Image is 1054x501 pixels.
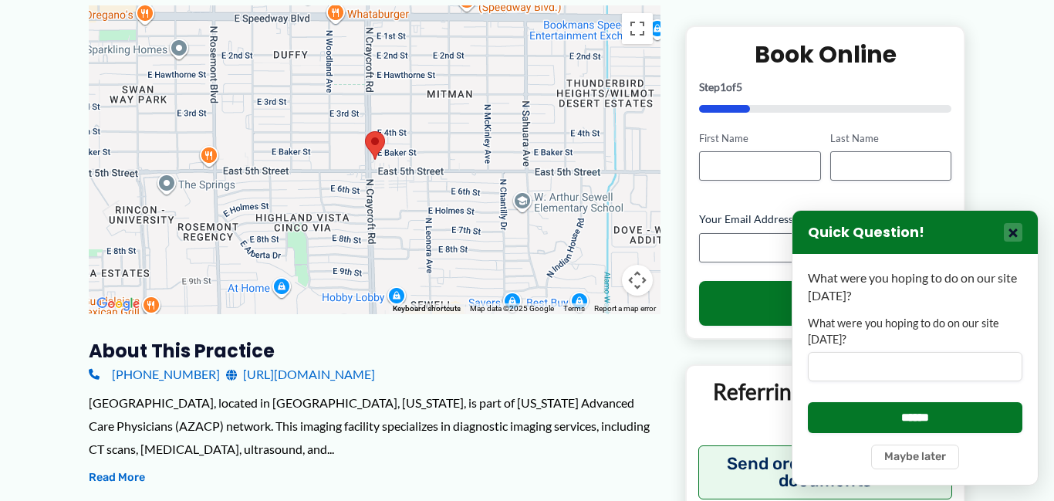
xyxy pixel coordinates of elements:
[808,224,924,242] h3: Quick Question!
[89,339,660,363] h3: About this practice
[89,363,220,386] a: [PHONE_NUMBER]
[393,303,461,314] button: Keyboard shortcuts
[699,130,820,145] label: First Name
[699,39,951,69] h2: Book Online
[594,304,656,313] a: Report a map error
[736,80,742,93] span: 5
[699,212,951,227] label: Your Email Address
[470,304,554,313] span: Map data ©2025 Google
[622,265,653,296] button: Map camera controls
[871,445,959,469] button: Maybe later
[808,269,1022,304] p: What were you hoping to do on our site [DATE]?
[1004,223,1022,242] button: Close
[563,304,585,313] a: Terms (opens in new tab)
[698,377,952,434] p: Referring Providers and Staff
[226,363,375,386] a: [URL][DOMAIN_NAME]
[93,294,144,314] a: Open this area in Google Maps (opens a new window)
[830,130,951,145] label: Last Name
[698,445,952,499] button: Send orders and clinical documents
[89,469,145,487] button: Read More
[720,80,726,93] span: 1
[93,294,144,314] img: Google
[89,391,660,460] div: [GEOGRAPHIC_DATA], located in [GEOGRAPHIC_DATA], [US_STATE], is part of [US_STATE] Advanced Care ...
[699,81,951,92] p: Step of
[808,316,1022,347] label: What were you hoping to do on our site [DATE]?
[622,13,653,44] button: Toggle fullscreen view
